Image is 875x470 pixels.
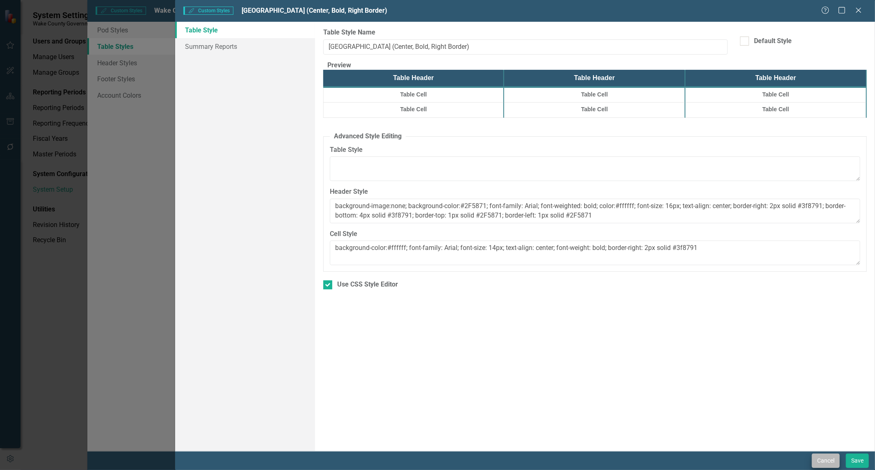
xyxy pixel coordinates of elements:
td: Table Cell [685,87,866,102]
textarea: background-image:none; background-color:#2F5871; font-family: Arial; font-weighted: bold; color:#... [330,199,860,223]
th: Table Header [504,70,685,87]
legend: Advanced Style Editing [330,132,406,141]
th: Table Header [323,70,504,87]
td: Table Cell [323,87,504,102]
label: Cell Style [330,229,860,239]
button: Cancel [812,454,840,468]
button: Save [846,454,869,468]
td: Table Cell [323,102,504,117]
div: Default Style [754,37,792,46]
td: Table Cell [504,87,685,102]
input: Table Style Name [323,39,728,55]
label: Header Style [330,187,860,197]
span: Custom Styles [183,7,233,15]
a: Table Style [175,22,315,38]
th: Table Header [685,70,866,87]
td: Table Cell [685,102,866,117]
legend: Preview [323,61,355,70]
label: Table Style [330,145,860,155]
a: Summary Reports [175,38,315,55]
textarea: background-color:#ffffff; font-family: Arial; font-size: 14px; text-align: center; font-weight: b... [330,241,860,265]
span: [GEOGRAPHIC_DATA] (Center, Bold, Right Border) [242,7,387,14]
td: Table Cell [504,102,685,117]
label: Table Style Name [323,28,728,37]
div: Use CSS Style Editor [337,280,398,289]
